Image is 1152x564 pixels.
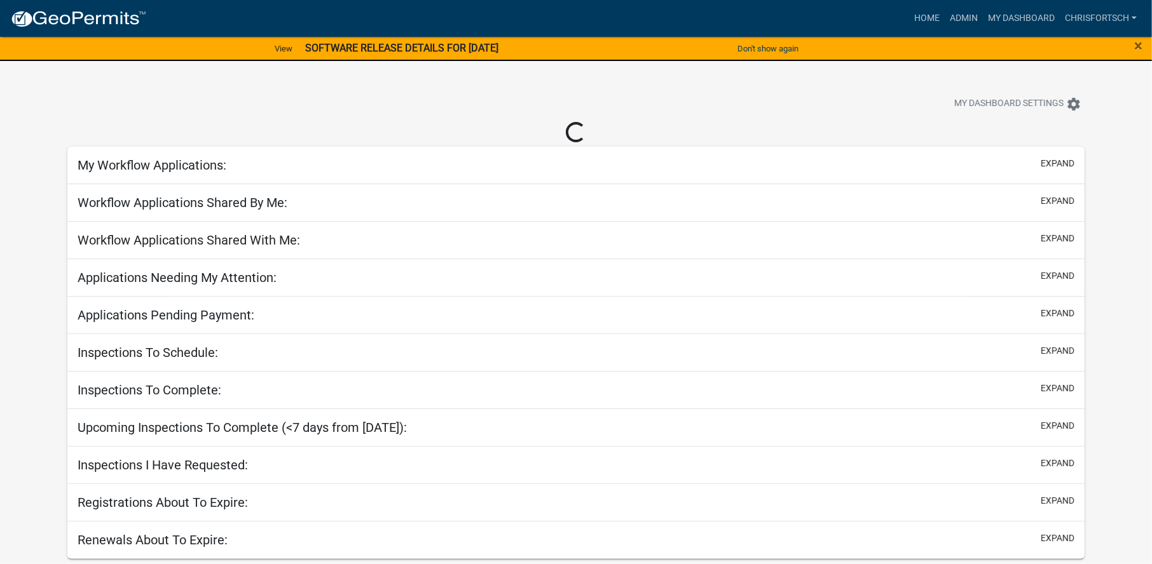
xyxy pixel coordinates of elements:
[78,495,248,510] h5: Registrations About To Expire:
[1041,382,1074,395] button: expand
[1041,494,1074,507] button: expand
[1041,269,1074,283] button: expand
[1134,38,1142,53] button: Close
[983,6,1060,30] a: My Dashboard
[1041,457,1074,470] button: expand
[1060,6,1142,30] a: ChrisFortsch
[1041,307,1074,320] button: expand
[78,532,228,547] h5: Renewals About To Expire:
[909,6,945,30] a: Home
[78,158,226,173] h5: My Workflow Applications:
[1041,194,1074,208] button: expand
[1134,37,1142,55] span: ×
[1041,344,1074,358] button: expand
[732,38,804,59] button: Don't show again
[78,420,407,435] h5: Upcoming Inspections To Complete (<7 days from [DATE]):
[944,91,1092,116] button: My Dashboard Settingssettings
[78,382,221,398] h5: Inspections To Complete:
[270,38,298,59] a: View
[78,307,254,323] h5: Applications Pending Payment:
[1041,532,1074,545] button: expand
[78,232,300,248] h5: Workflow Applications Shared With Me:
[78,457,248,473] h5: Inspections I Have Requested:
[1041,232,1074,245] button: expand
[945,6,983,30] a: Admin
[1041,419,1074,433] button: expand
[78,345,218,360] h5: Inspections To Schedule:
[305,42,498,54] strong: SOFTWARE RELEASE DETAILS FOR [DATE]
[78,270,277,285] h5: Applications Needing My Attention:
[78,195,287,210] h5: Workflow Applications Shared By Me:
[1066,97,1081,112] i: settings
[1041,157,1074,170] button: expand
[954,97,1064,112] span: My Dashboard Settings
